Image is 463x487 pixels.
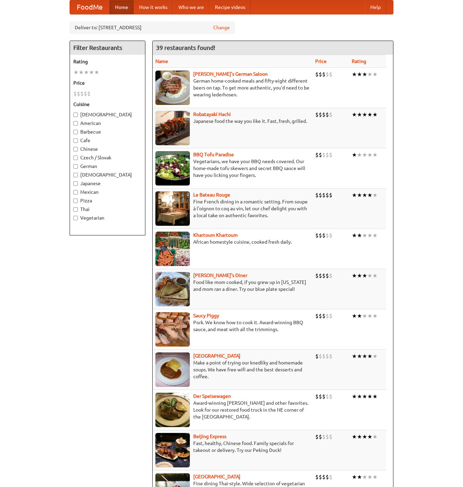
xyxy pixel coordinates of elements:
a: BBQ Tofu Paradise [193,152,234,157]
p: Japanese food the way you like it. Fast, fresh, grilled. [155,118,310,125]
img: beijing.jpg [155,433,190,467]
label: Czech / Slovak [73,154,142,161]
h4: Filter Restaurants [70,41,145,55]
label: [DEMOGRAPHIC_DATA] [73,171,142,178]
input: [DEMOGRAPHIC_DATA] [73,113,78,117]
li: ★ [352,312,357,320]
a: Saucy Piggy [193,313,219,318]
p: Make a point of trying our knedlíky and homemade soups. We have free wifi and the best desserts a... [155,359,310,380]
li: ★ [362,393,367,400]
img: khartoum.jpg [155,232,190,266]
a: Rating [352,59,366,64]
li: $ [319,151,322,159]
p: Pork. We know how to cook it. Award-winning BBQ sauce, and meat with all the trimmings. [155,319,310,333]
a: Le Bateau Rouge [193,192,230,198]
label: [DEMOGRAPHIC_DATA] [73,111,142,118]
li: ★ [362,272,367,279]
li: $ [329,71,332,78]
li: $ [80,90,84,97]
li: $ [87,90,91,97]
li: ★ [372,71,378,78]
li: $ [315,151,319,159]
li: ★ [84,68,89,76]
li: $ [319,232,322,239]
li: ★ [362,473,367,481]
li: ★ [73,68,79,76]
img: bateaurouge.jpg [155,191,190,226]
li: $ [315,191,319,199]
img: tofuparadise.jpg [155,151,190,186]
li: ★ [357,393,362,400]
li: ★ [367,111,372,118]
li: $ [322,272,326,279]
li: $ [326,433,329,441]
a: How it works [134,0,173,14]
li: $ [315,352,319,360]
a: Der Speisewagen [193,393,231,399]
label: Thai [73,206,142,213]
li: ★ [367,232,372,239]
li: ★ [352,272,357,279]
li: $ [73,90,77,97]
li: ★ [372,312,378,320]
a: [PERSON_NAME]'s German Saloon [193,71,268,77]
li: $ [319,111,322,118]
li: $ [315,473,319,481]
li: ★ [362,433,367,441]
li: $ [319,272,322,279]
li: ★ [362,111,367,118]
li: $ [326,393,329,400]
b: [GEOGRAPHIC_DATA] [193,353,240,359]
p: Fine French dining in a romantic setting. From soupe à l'oignon to coq au vin, let our chef delig... [155,198,310,219]
li: ★ [357,71,362,78]
a: [GEOGRAPHIC_DATA] [193,474,240,479]
li: ★ [367,312,372,320]
a: Recipe videos [209,0,251,14]
input: Cafe [73,138,78,143]
li: $ [326,473,329,481]
p: Vegetarians, we have your BBQ needs covered. Our home-made tofu skewers and secret BBQ sauce will... [155,158,310,179]
li: $ [322,352,326,360]
li: ★ [367,151,372,159]
li: $ [329,111,332,118]
a: Khartoum Khartoum [193,232,238,238]
input: German [73,164,78,169]
a: Change [213,24,230,31]
li: ★ [362,232,367,239]
h5: Cuisine [73,101,142,108]
li: $ [326,352,329,360]
a: Help [365,0,386,14]
li: $ [329,191,332,199]
li: ★ [357,191,362,199]
li: $ [326,312,329,320]
li: ★ [352,352,357,360]
li: ★ [362,312,367,320]
li: $ [322,191,326,199]
li: ★ [357,151,362,159]
li: ★ [89,68,94,76]
li: $ [329,393,332,400]
li: $ [329,232,332,239]
li: $ [326,71,329,78]
li: $ [329,151,332,159]
li: $ [315,433,319,441]
li: ★ [372,151,378,159]
li: $ [319,191,322,199]
li: ★ [352,111,357,118]
li: ★ [352,151,357,159]
input: [DEMOGRAPHIC_DATA] [73,173,78,177]
input: Barbecue [73,130,78,134]
li: $ [315,232,319,239]
li: ★ [357,232,362,239]
li: ★ [352,393,357,400]
li: ★ [357,473,362,481]
label: German [73,163,142,170]
label: Japanese [73,180,142,187]
a: Who we are [173,0,209,14]
li: $ [322,111,326,118]
li: $ [322,312,326,320]
li: ★ [362,191,367,199]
